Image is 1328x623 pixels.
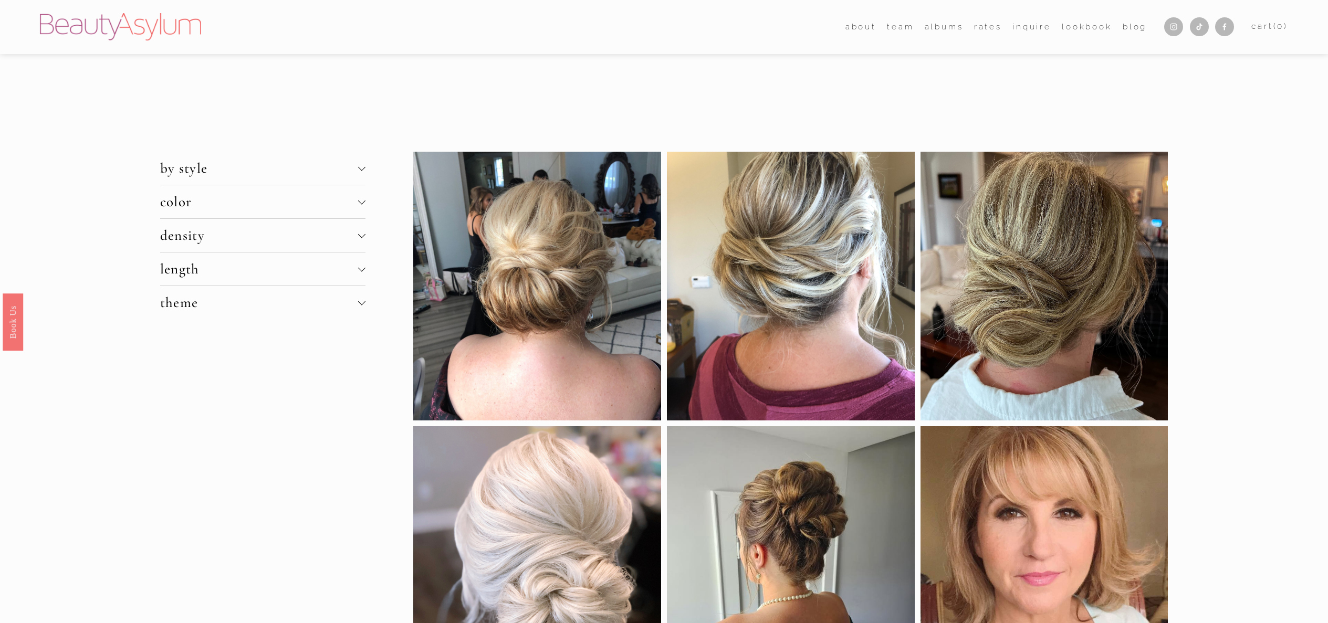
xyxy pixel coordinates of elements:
a: Blog [1123,19,1147,35]
a: Instagram [1164,17,1183,36]
span: length [160,260,358,278]
a: albums [925,19,964,35]
a: Lookbook [1062,19,1112,35]
button: length [160,252,365,286]
span: theme [160,294,358,311]
button: by style [160,152,365,185]
span: 0 [1277,22,1284,31]
button: density [160,219,365,252]
span: color [160,193,358,210]
span: team [887,20,914,35]
a: folder dropdown [845,19,876,35]
span: density [160,227,358,244]
a: 0 items in cart [1251,19,1288,34]
a: Rates [974,19,1002,35]
a: Book Us [3,293,23,350]
button: color [160,185,365,218]
span: by style [160,160,358,177]
a: Inquire [1012,19,1051,35]
span: about [845,20,876,35]
a: Facebook [1215,17,1234,36]
button: theme [160,286,365,319]
a: TikTok [1190,17,1209,36]
img: Beauty Asylum | Bridal Hair &amp; Makeup Charlotte &amp; Atlanta [40,13,201,40]
a: folder dropdown [887,19,914,35]
span: ( ) [1273,22,1288,31]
